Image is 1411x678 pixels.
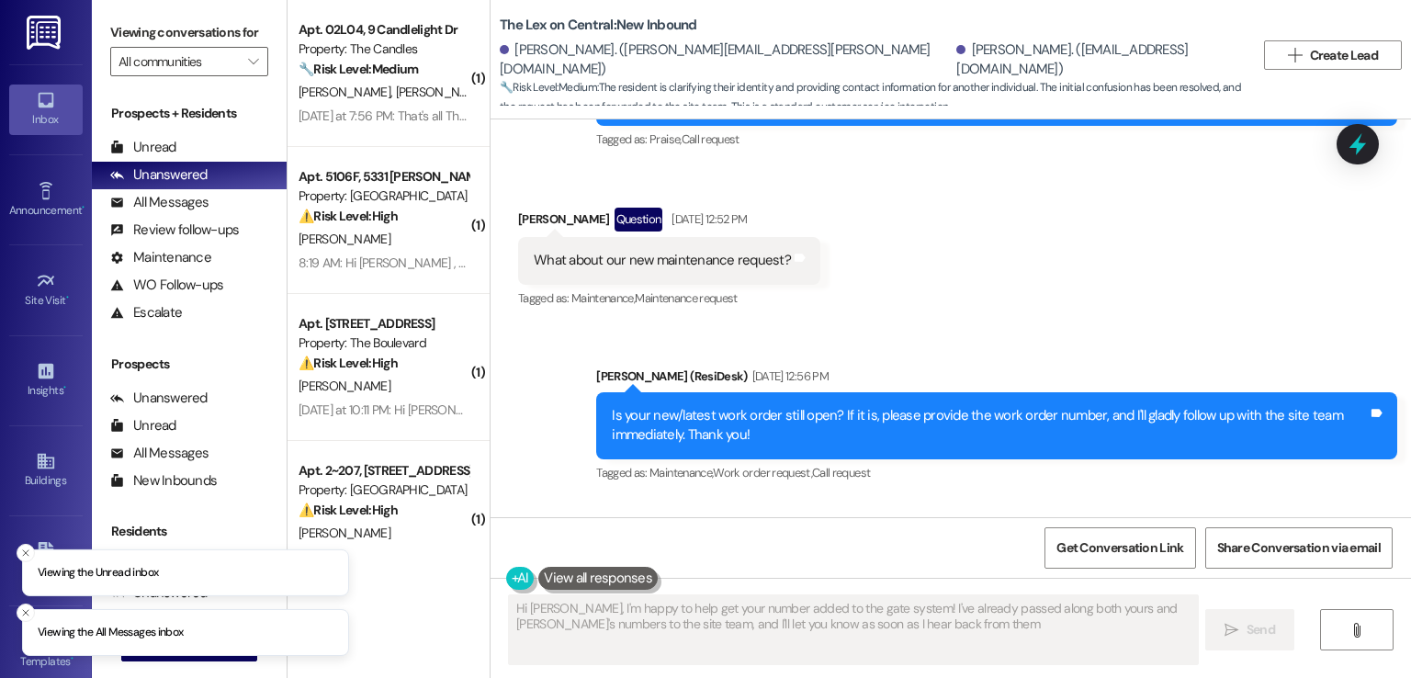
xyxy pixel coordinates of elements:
div: New Inbounds [110,471,217,491]
strong: ⚠️ Risk Level: High [299,502,398,518]
div: Question [615,208,663,231]
a: Insights • [9,356,83,405]
b: The Lex on Central: New Inbound [500,16,697,35]
div: [PERSON_NAME]. ([PERSON_NAME][EMAIL_ADDRESS][PERSON_NAME][DOMAIN_NAME]) [500,40,952,80]
p: Viewing the Unread inbox [38,564,158,581]
div: Prospects + Residents [92,104,287,123]
span: Send [1247,620,1275,639]
input: All communities [119,47,239,76]
div: Apt. 02L04, 9 Candlelight Dr [299,20,468,40]
button: Send [1205,609,1294,650]
div: Apt. [STREET_ADDRESS] [299,314,468,333]
span: Maintenance , [649,465,713,480]
div: [DATE] 12:56 PM [748,367,829,386]
button: Create Lead [1264,40,1402,70]
span: [PERSON_NAME] [396,84,488,100]
label: Viewing conversations for [110,18,268,47]
button: Share Conversation via email [1205,527,1393,569]
p: Viewing the All Messages inbox [38,625,184,641]
button: Close toast [17,604,35,622]
div: Unanswered [110,389,208,408]
div: Tagged as: [596,459,1397,486]
div: Apt. 5106F, 5331 [PERSON_NAME] [299,167,468,186]
span: • [82,201,85,214]
img: ResiDesk Logo [27,16,64,50]
i:  [1349,623,1363,638]
a: Inbox [9,85,83,134]
span: Work order request , [713,465,812,480]
span: Maintenance request [635,290,738,306]
strong: 🔧 Risk Level: Medium [500,80,597,95]
div: Unread [110,416,176,435]
div: [PERSON_NAME] [518,208,820,237]
div: Escalate [110,303,182,322]
div: [DATE] 12:52 PM [667,209,747,229]
button: Get Conversation Link [1044,527,1195,569]
div: All Messages [110,193,209,212]
div: Is your new/latest work order still open? If it is, please provide the work order number, and I'l... [612,406,1368,446]
div: What about our new maintenance request? [534,251,791,270]
strong: ⚠️ Risk Level: High [299,208,398,224]
span: Maintenance , [571,290,635,306]
a: Site Visit • [9,266,83,315]
div: Tagged as: [518,285,820,311]
div: Residents [92,522,287,541]
div: Unanswered [110,165,208,185]
a: Templates • [9,627,83,676]
span: [PERSON_NAME] [299,84,396,100]
div: WO Follow-ups [110,276,223,295]
div: Prospects [92,355,287,374]
div: Review follow-ups [110,220,239,240]
span: Get Conversation Link [1056,538,1183,558]
div: Apt. 2~207, [STREET_ADDRESS][US_STATE] [299,461,468,480]
i:  [248,54,258,69]
div: [PERSON_NAME] (ResiDesk) [596,367,1397,392]
div: [PERSON_NAME]. ([EMAIL_ADDRESS][DOMAIN_NAME]) [956,40,1241,80]
span: Call request [682,131,739,147]
textarea: Hi [PERSON_NAME], I'm happy to help get your number added to the gate system! I've already passed... [509,595,1197,664]
div: Tagged as: [596,126,1397,153]
span: • [66,291,69,304]
span: Share Conversation via email [1217,538,1381,558]
button: Close toast [17,543,35,561]
a: Buildings [9,446,83,495]
span: Praise , [649,131,681,147]
div: Property: The Boulevard [299,333,468,353]
span: : The resident is clarifying their identity and providing contact information for another individ... [500,78,1255,118]
strong: 🔧 Risk Level: Medium [299,61,418,77]
div: Maintenance [110,248,211,267]
span: Call request [812,465,870,480]
i:  [1288,48,1302,62]
span: • [71,652,73,665]
span: • [63,381,66,394]
i:  [1225,623,1238,638]
div: Property: [GEOGRAPHIC_DATA] [299,186,468,206]
strong: ⚠️ Risk Level: High [299,355,398,371]
div: [DATE] at 7:56 PM: That's all Thank you ! Have a good evening [299,107,622,124]
span: [PERSON_NAME] [299,378,390,394]
span: [PERSON_NAME] [299,231,390,247]
div: All Messages [110,444,209,463]
div: Property: The Candles [299,40,468,59]
div: Unread [110,138,176,157]
span: Create Lead [1310,46,1378,65]
div: Property: [GEOGRAPHIC_DATA] [299,480,468,500]
span: [PERSON_NAME] [299,525,390,541]
a: Leads [9,537,83,586]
